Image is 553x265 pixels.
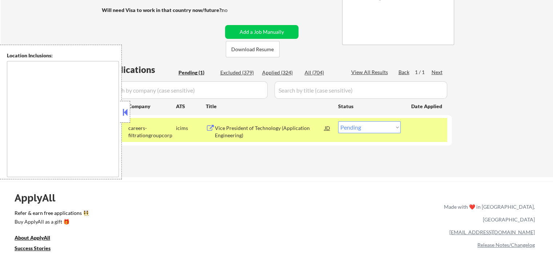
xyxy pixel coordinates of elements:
[226,41,280,57] button: Download Resume
[275,81,447,99] input: Search by title (case sensitive)
[15,219,87,224] div: Buy ApplyAll as a gift 🎁
[215,125,325,139] div: Vice President of Technology (Application Engineering)
[15,192,64,204] div: ApplyAll
[15,218,87,227] a: Buy ApplyAll as a gift 🎁
[104,81,268,99] input: Search by company (case sensitive)
[206,103,331,110] div: Title
[176,125,206,132] div: icims
[7,52,119,59] div: Location Inclusions:
[220,69,257,76] div: Excluded (379)
[305,69,341,76] div: All (704)
[222,7,243,14] div: no
[324,121,331,134] div: JD
[104,65,176,74] div: Applications
[179,69,215,76] div: Pending (1)
[338,99,401,113] div: Status
[176,103,206,110] div: ATS
[477,242,535,248] a: Release Notes/Changelog
[441,200,535,226] div: Made with ❤️ in [GEOGRAPHIC_DATA], [GEOGRAPHIC_DATA]
[15,234,60,243] a: About ApplyAll
[432,69,443,76] div: Next
[15,235,50,241] u: About ApplyAll
[128,125,176,139] div: careers-filtrationgroupcorp
[351,69,390,76] div: View All Results
[15,245,51,251] u: Success Stories
[102,7,223,13] strong: Will need Visa to work in that country now/future?:
[262,69,298,76] div: Applied (324)
[15,245,60,254] a: Success Stories
[225,25,298,39] button: Add a Job Manually
[128,103,176,110] div: Company
[415,69,432,76] div: 1 / 1
[15,211,292,218] a: Refer & earn free applications 👯‍♀️
[449,229,535,235] a: [EMAIL_ADDRESS][DOMAIN_NAME]
[398,69,410,76] div: Back
[411,103,443,110] div: Date Applied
